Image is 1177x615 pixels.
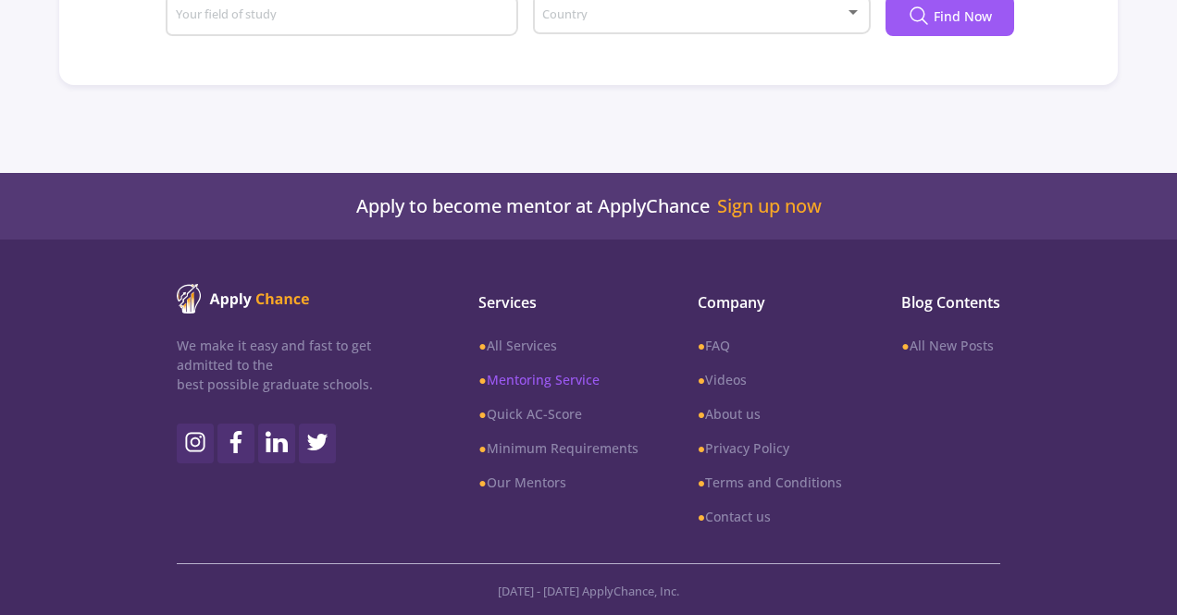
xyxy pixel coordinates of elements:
a: ●Terms and Conditions [698,473,842,492]
b: ● [698,474,705,491]
a: Sign up now [717,195,822,217]
a: ●All Services [478,336,638,355]
a: ●Contact us [698,507,842,526]
a: ●Quick AC-Score [478,404,638,424]
b: ● [478,405,486,423]
b: ● [698,439,705,457]
a: ●FAQ [698,336,842,355]
a: ●All New Posts [901,336,1000,355]
p: We make it easy and fast to get admitted to the best possible graduate schools. [177,336,427,394]
a: ●Mentoring Service [478,370,638,389]
b: ● [478,337,486,354]
a: ●Minimum Requirements [478,438,638,458]
b: ● [478,439,486,457]
a: ●Videos [698,370,842,389]
span: Company [698,291,842,314]
span: Blog Contents [901,291,1000,314]
b: ● [901,337,909,354]
a: ●Privacy Policy [698,438,842,458]
span: [DATE] - [DATE] ApplyChance, Inc. [498,583,679,599]
a: ●Our Mentors [478,473,638,492]
b: ● [478,371,486,388]
a: ●About us [698,404,842,424]
img: ApplyChance logo [177,284,310,314]
b: ● [698,405,705,423]
span: Find Now [934,6,992,26]
b: ● [698,371,705,388]
b: ● [478,474,486,491]
span: Services [478,291,638,314]
b: ● [698,337,705,354]
b: ● [698,508,705,525]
